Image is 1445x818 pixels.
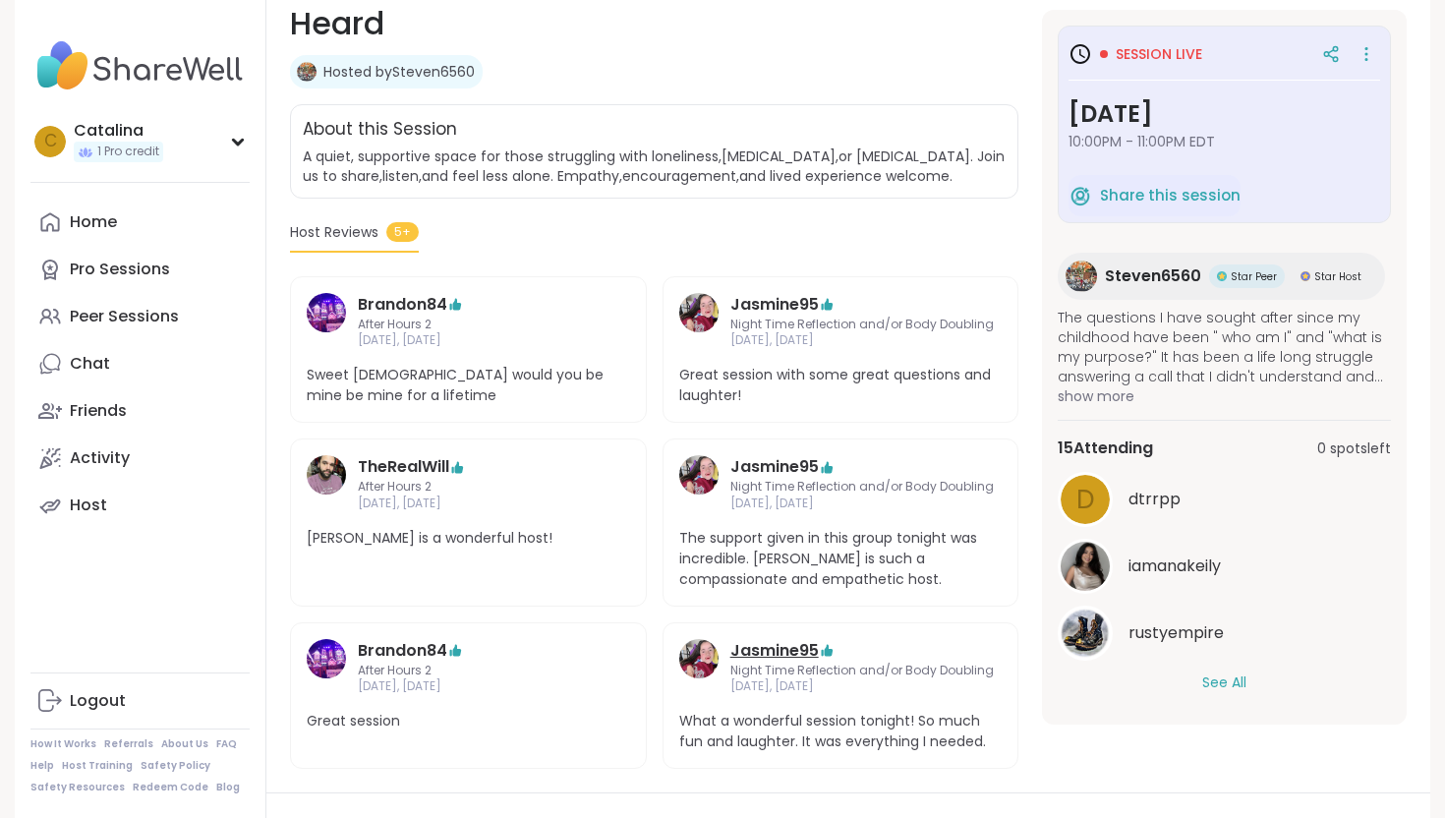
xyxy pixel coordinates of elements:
span: Night Time Reflection and/or Body Doubling [730,663,994,679]
span: Share this session [1100,185,1241,207]
a: About Us [161,737,208,751]
img: Brandon84 [307,639,346,678]
img: Star Peer [1217,271,1227,281]
span: [DATE], [DATE] [358,332,579,349]
img: Steven6560 [1066,261,1097,292]
a: Pro Sessions [30,246,250,293]
span: [DATE], [DATE] [358,678,579,695]
a: Jasmine95 [730,455,819,479]
a: Redeem Code [133,781,208,794]
span: Star Host [1314,269,1361,284]
h2: About this Session [303,117,457,143]
span: [DATE], [DATE] [730,332,994,349]
img: iamanakeily [1061,542,1110,591]
a: Jasmine95 [679,455,719,512]
span: show more [1058,386,1391,406]
span: Great session with some great questions and laughter! [679,365,1003,406]
span: A quiet, supportive space for those struggling with loneliness,[MEDICAL_DATA],or [MEDICAL_DATA]. ... [303,146,1005,186]
a: Safety Resources [30,781,125,794]
div: Host [70,495,107,516]
span: C [44,129,57,154]
span: [DATE], [DATE] [358,496,579,512]
img: Jasmine95 [679,455,719,495]
span: After Hours 2 [358,317,579,333]
div: Activity [70,447,130,469]
span: Steven6560 [1105,264,1201,288]
span: [DATE], [DATE] [730,496,994,512]
span: Star Peer [1231,269,1277,284]
span: After Hours 2 [358,479,579,496]
span: 10:00PM - 11:00PM EDT [1069,132,1380,151]
a: Jasmine95 [730,639,819,663]
a: Referrals [104,737,153,751]
img: Jasmine95 [679,293,719,332]
a: Activity [30,435,250,482]
a: Jasmine95 [730,293,819,317]
a: Steven6560Steven6560Star PeerStar PeerStar HostStar Host [1058,253,1385,300]
a: Hosted bySteven6560 [323,62,475,82]
img: rustyempire [1061,609,1110,658]
span: After Hours 2 [358,663,579,679]
a: Home [30,199,250,246]
a: Jasmine95 [679,639,719,696]
span: The questions I have sought after since my childhood have been " who am I" and "what is my purpos... [1058,308,1391,386]
span: 15 Attending [1058,437,1153,460]
div: Friends [70,400,127,422]
img: Brandon84 [307,293,346,332]
a: TheRealWill [307,455,346,512]
div: Chat [70,353,110,375]
span: Session live [1116,44,1202,64]
span: d [1076,481,1095,519]
a: Peer Sessions [30,293,250,340]
a: Brandon84 [358,293,447,317]
div: Home [70,211,117,233]
a: TheRealWill [358,455,449,479]
a: How It Works [30,737,96,751]
span: 5+ [386,222,419,242]
img: ShareWell Nav Logo [30,31,250,100]
a: iamanakeilyiamanakeily [1058,539,1391,594]
a: Blog [216,781,240,794]
span: iamanakeily [1128,555,1221,578]
a: Brandon84 [358,639,447,663]
img: TheRealWill [307,455,346,495]
a: Friends [30,387,250,435]
span: [PERSON_NAME] is a wonderful host! [307,528,630,549]
a: Host [30,482,250,529]
a: Chat [30,340,250,387]
div: Peer Sessions [70,306,179,327]
span: Great session [307,711,630,731]
a: rustyempirerustyempire [1058,606,1391,661]
img: Jasmine95 [679,639,719,678]
img: Steven6560 [297,62,317,82]
h3: [DATE] [1069,96,1380,132]
button: See All [1202,672,1246,693]
a: ddtrrpp [1058,472,1391,527]
a: Host Training [62,759,133,773]
span: The support given in this group tonight was incredible. [PERSON_NAME] is such a compassionate and... [679,528,1003,590]
a: Help [30,759,54,773]
div: Catalina [74,120,163,142]
img: ShareWell Logomark [1069,184,1092,207]
span: Night Time Reflection and/or Body Doubling [730,317,994,333]
span: rustyempire [1128,621,1224,645]
img: Star Host [1300,271,1310,281]
div: Pro Sessions [70,259,170,280]
a: Jasmine95 [679,293,719,350]
div: Logout [70,690,126,712]
a: FAQ [216,737,237,751]
span: dtrrpp [1128,488,1181,511]
span: 0 spots left [1317,438,1391,459]
a: Brandon84 [307,639,346,696]
a: Safety Policy [141,759,210,773]
span: [DATE], [DATE] [730,678,994,695]
span: Sweet [DEMOGRAPHIC_DATA] would you be mine be mine for a lifetime [307,365,630,406]
span: Night Time Reflection and/or Body Doubling [730,479,994,496]
span: What a wonderful session tonight! So much fun and laughter. It was everything I needed. [679,711,1003,752]
a: Logout [30,677,250,725]
button: Share this session [1069,175,1241,216]
a: Brandon84 [307,293,346,350]
span: Host Reviews [290,222,378,243]
span: 1 Pro credit [97,144,159,160]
